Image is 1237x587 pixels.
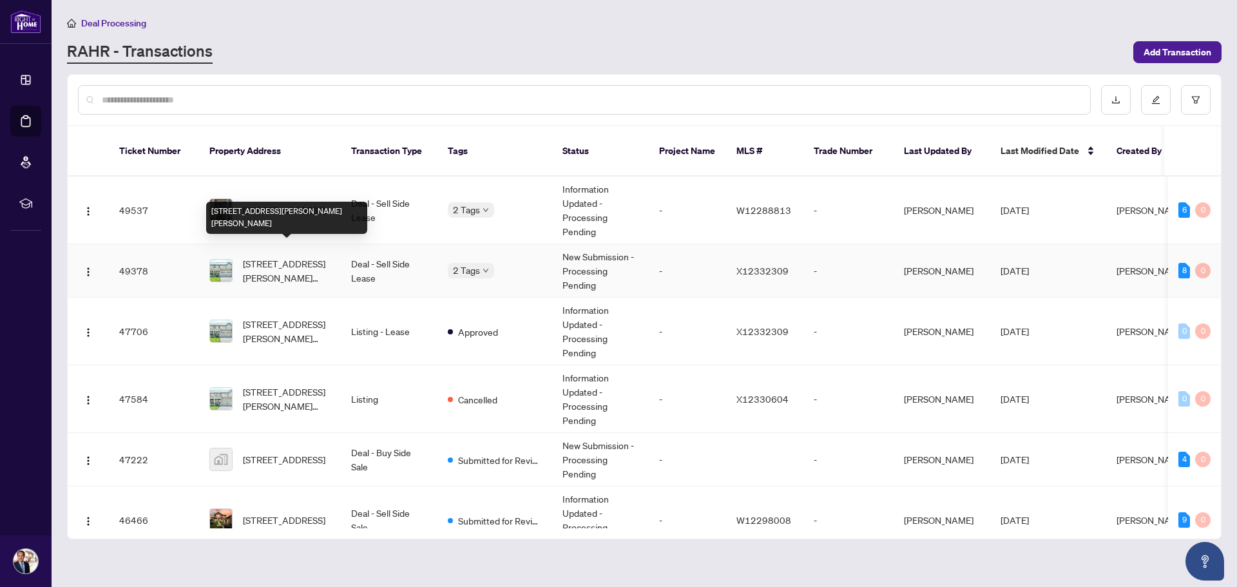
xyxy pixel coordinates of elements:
[483,207,489,213] span: down
[1141,85,1171,115] button: edit
[1178,263,1190,278] div: 8
[1195,512,1211,528] div: 0
[78,321,99,342] button: Logo
[67,19,76,28] span: home
[1195,391,1211,407] div: 0
[210,388,232,410] img: thumbnail-img
[1195,452,1211,467] div: 0
[1151,95,1160,104] span: edit
[210,320,232,342] img: thumbnail-img
[78,260,99,281] button: Logo
[1195,263,1211,278] div: 0
[483,267,489,274] span: down
[109,365,199,433] td: 47584
[78,389,99,409] button: Logo
[1117,265,1186,276] span: [PERSON_NAME]
[458,392,497,407] span: Cancelled
[649,433,726,486] td: -
[649,365,726,433] td: -
[83,267,93,277] img: Logo
[649,177,726,244] td: -
[552,177,649,244] td: Information Updated - Processing Pending
[803,298,894,365] td: -
[552,126,649,177] th: Status
[552,486,649,554] td: Information Updated - Processing Pending
[1144,42,1211,63] span: Add Transaction
[552,298,649,365] td: Information Updated - Processing Pending
[1195,323,1211,339] div: 0
[341,486,437,554] td: Deal - Sell Side Sale
[736,514,791,526] span: W12298008
[552,433,649,486] td: New Submission - Processing Pending
[109,126,199,177] th: Ticket Number
[1111,95,1120,104] span: download
[14,549,38,573] img: Profile Icon
[1133,41,1222,63] button: Add Transaction
[109,486,199,554] td: 46466
[83,206,93,217] img: Logo
[803,433,894,486] td: -
[437,126,552,177] th: Tags
[803,486,894,554] td: -
[894,177,990,244] td: [PERSON_NAME]
[1117,325,1186,337] span: [PERSON_NAME]
[1101,85,1131,115] button: download
[210,509,232,531] img: thumbnail-img
[1001,265,1029,276] span: [DATE]
[894,486,990,554] td: [PERSON_NAME]
[1001,393,1029,405] span: [DATE]
[78,449,99,470] button: Logo
[453,202,480,217] span: 2 Tags
[894,433,990,486] td: [PERSON_NAME]
[894,365,990,433] td: [PERSON_NAME]
[894,298,990,365] td: [PERSON_NAME]
[1117,514,1186,526] span: [PERSON_NAME]
[1178,512,1190,528] div: 9
[341,298,437,365] td: Listing - Lease
[1181,85,1211,115] button: filter
[894,126,990,177] th: Last Updated By
[736,265,789,276] span: X12332309
[1117,393,1186,405] span: [PERSON_NAME]
[341,126,437,177] th: Transaction Type
[726,126,803,177] th: MLS #
[243,385,331,413] span: [STREET_ADDRESS][PERSON_NAME][PERSON_NAME]
[341,244,437,298] td: Deal - Sell Side Lease
[83,395,93,405] img: Logo
[78,510,99,530] button: Logo
[1178,391,1190,407] div: 0
[1185,542,1224,581] button: Open asap
[552,365,649,433] td: Information Updated - Processing Pending
[990,126,1106,177] th: Last Modified Date
[1178,323,1190,339] div: 0
[803,177,894,244] td: -
[649,126,726,177] th: Project Name
[1001,454,1029,465] span: [DATE]
[552,244,649,298] td: New Submission - Processing Pending
[649,244,726,298] td: -
[243,256,331,285] span: [STREET_ADDRESS][PERSON_NAME][PERSON_NAME]
[210,448,232,470] img: thumbnail-img
[1001,144,1079,158] span: Last Modified Date
[109,298,199,365] td: 47706
[109,244,199,298] td: 49378
[458,514,542,528] span: Submitted for Review
[803,126,894,177] th: Trade Number
[83,327,93,338] img: Logo
[341,433,437,486] td: Deal - Buy Side Sale
[83,516,93,526] img: Logo
[78,200,99,220] button: Logo
[458,453,542,467] span: Submitted for Review
[736,204,791,216] span: W12288813
[1001,514,1029,526] span: [DATE]
[206,202,367,234] div: [STREET_ADDRESS][PERSON_NAME][PERSON_NAME]
[243,452,325,467] span: [STREET_ADDRESS]
[736,325,789,337] span: X12332309
[1117,454,1186,465] span: [PERSON_NAME]
[243,513,325,527] span: [STREET_ADDRESS]
[736,393,789,405] span: X12330604
[453,263,480,278] span: 2 Tags
[803,244,894,298] td: -
[1178,202,1190,218] div: 6
[1195,202,1211,218] div: 0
